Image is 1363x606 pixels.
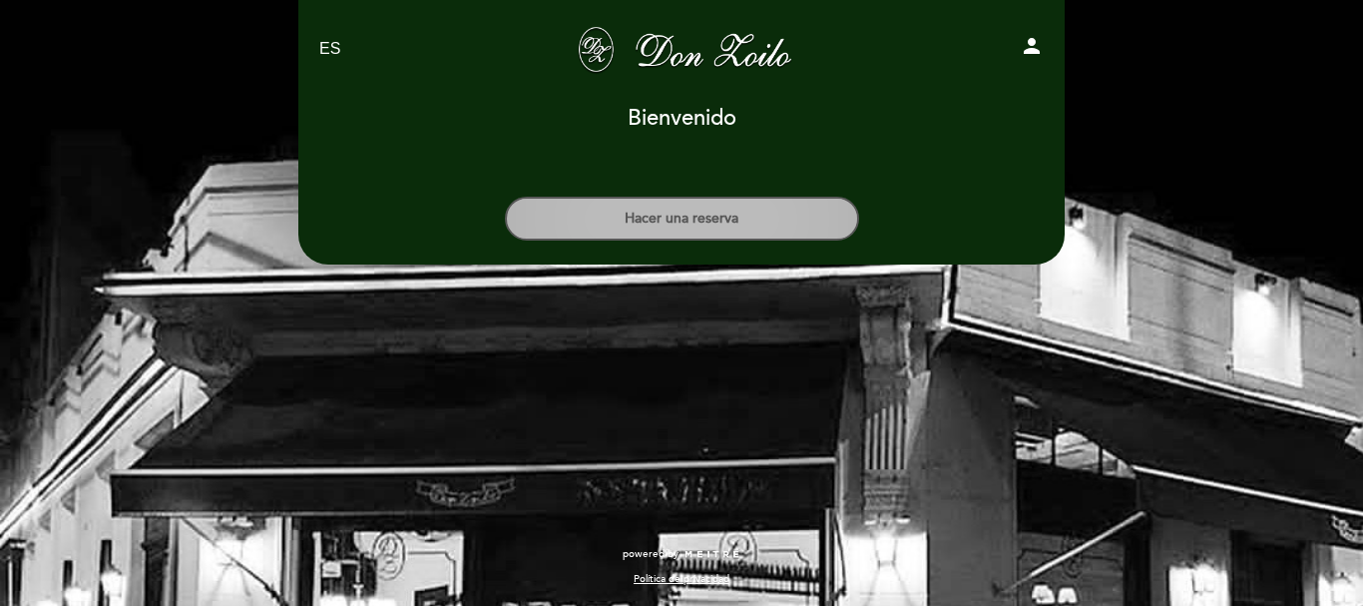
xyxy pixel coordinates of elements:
i: person [1020,34,1044,58]
a: Política de privacidad [634,572,729,586]
a: powered by [623,547,740,561]
h1: Bienvenido [628,107,736,131]
a: [PERSON_NAME] [557,22,806,77]
span: powered by [623,547,679,561]
button: person [1020,34,1044,65]
button: Hacer una reserva [505,197,859,241]
img: MEITRE [683,550,740,560]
